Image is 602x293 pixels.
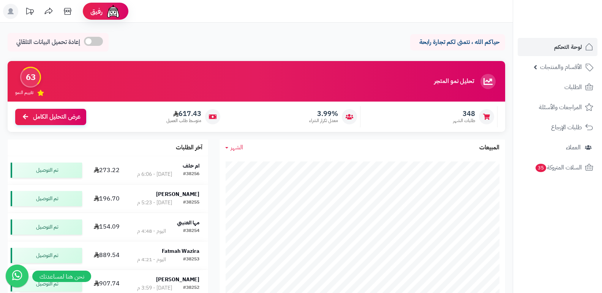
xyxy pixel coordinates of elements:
strong: Fatmah Wazira [162,247,199,255]
span: الطلبات [564,82,582,92]
span: لوحة التحكم [554,42,582,52]
strong: مها العتيبي [177,219,199,227]
a: المراجعات والأسئلة [518,98,597,116]
span: طلبات الإرجاع [551,122,582,133]
p: حياكم الله ، نتمنى لكم تجارة رابحة [416,38,499,47]
div: #38253 [183,256,199,263]
img: logo-2.png [550,21,595,37]
span: إعادة تحميل البيانات التلقائي [16,38,80,47]
div: [DATE] - 5:23 م [137,199,172,207]
img: ai-face.png [106,4,121,19]
div: #38254 [183,227,199,235]
div: #38256 [183,171,199,178]
h3: المبيعات [479,144,499,151]
div: اليوم - 4:48 م [137,227,166,235]
div: تم التوصيل [11,276,82,291]
div: #38252 [183,284,199,292]
a: الطلبات [518,78,597,96]
span: عرض التحليل الكامل [33,113,81,121]
a: العملاء [518,138,597,157]
td: 889.54 [85,241,128,269]
div: تم التوصيل [11,163,82,178]
a: الشهر [225,143,243,152]
span: 3.99% [309,110,338,118]
span: العملاء [566,142,581,153]
span: متوسط طلب العميل [166,118,201,124]
h3: تحليل نمو المتجر [434,78,474,85]
td: 154.09 [85,213,128,241]
span: طلبات الشهر [453,118,475,124]
span: الشهر [231,143,243,152]
span: معدل تكرار الشراء [309,118,338,124]
div: تم التوصيل [11,219,82,235]
strong: [PERSON_NAME] [156,190,199,198]
span: رفيق [90,7,103,16]
span: السلات المتروكة [535,162,582,173]
strong: [PERSON_NAME] [156,276,199,284]
h3: آخر الطلبات [176,144,202,151]
div: تم التوصيل [11,248,82,263]
div: تم التوصيل [11,191,82,206]
a: السلات المتروكة35 [518,158,597,177]
div: [DATE] - 3:59 م [137,284,172,292]
a: لوحة التحكم [518,38,597,56]
span: تقييم النمو [15,89,33,96]
span: 617.43 [166,110,201,118]
div: #38255 [183,199,199,207]
span: المراجعات والأسئلة [539,102,582,113]
div: [DATE] - 6:06 م [137,171,172,178]
span: الأقسام والمنتجات [540,62,582,72]
a: طلبات الإرجاع [518,118,597,136]
a: تحديثات المنصة [20,4,39,21]
a: عرض التحليل الكامل [15,109,86,125]
td: 196.70 [85,185,128,213]
div: اليوم - 4:21 م [137,256,166,263]
strong: ام خلف [183,162,199,170]
span: 348 [453,110,475,118]
span: 35 [536,164,546,172]
td: 273.22 [85,156,128,184]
